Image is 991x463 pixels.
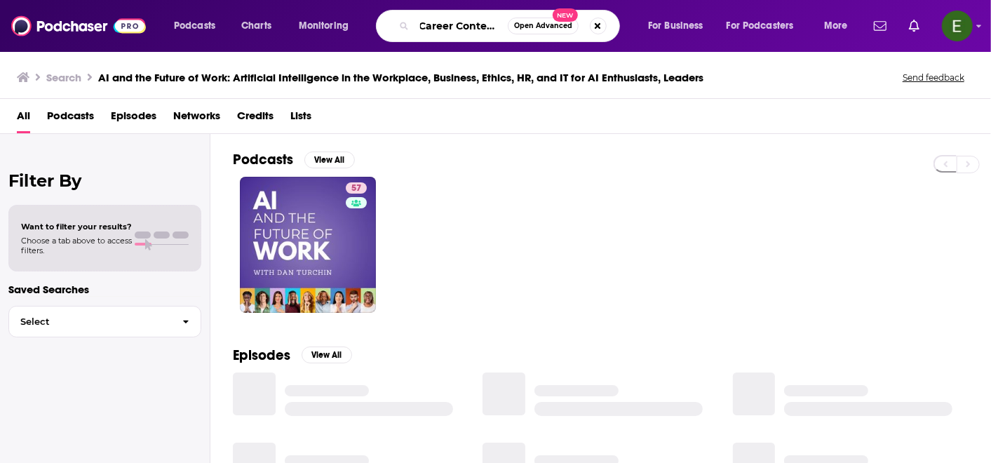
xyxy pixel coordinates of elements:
[111,105,156,133] a: Episodes
[824,16,848,36] span: More
[638,15,721,37] button: open menu
[289,15,367,37] button: open menu
[241,16,271,36] span: Charts
[240,177,376,313] a: 57
[553,8,578,22] span: New
[903,14,925,38] a: Show notifications dropdown
[942,11,973,41] img: User Profile
[233,151,293,168] h2: Podcasts
[290,105,311,133] a: Lists
[47,105,94,133] a: Podcasts
[898,72,969,83] button: Send feedback
[942,11,973,41] button: Show profile menu
[233,347,352,364] a: EpisodesView All
[346,182,367,194] a: 57
[174,16,215,36] span: Podcasts
[299,16,349,36] span: Monitoring
[17,105,30,133] a: All
[8,283,201,296] p: Saved Searches
[11,13,146,39] img: Podchaser - Follow, Share and Rate Podcasts
[21,222,132,231] span: Want to filter your results?
[21,236,132,255] span: Choose a tab above to access filters.
[8,306,201,337] button: Select
[717,15,814,37] button: open menu
[508,18,579,34] button: Open AdvancedNew
[9,317,171,326] span: Select
[868,14,892,38] a: Show notifications dropdown
[302,347,352,363] button: View All
[164,15,234,37] button: open menu
[414,15,508,37] input: Search podcasts, credits, & more...
[389,10,633,42] div: Search podcasts, credits, & more...
[514,22,572,29] span: Open Advanced
[942,11,973,41] span: Logged in as Emily.Kaplan
[648,16,703,36] span: For Business
[304,152,355,168] button: View All
[814,15,865,37] button: open menu
[173,105,220,133] a: Networks
[8,170,201,191] h2: Filter By
[46,71,81,84] h3: Search
[232,15,280,37] a: Charts
[233,151,355,168] a: PodcastsView All
[98,71,703,84] h3: AI and the Future of Work: Artificial Intelligence in the Workplace, Business, Ethics, HR, and IT...
[351,182,361,196] span: 57
[233,347,290,364] h2: Episodes
[727,16,794,36] span: For Podcasters
[237,105,274,133] a: Credits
